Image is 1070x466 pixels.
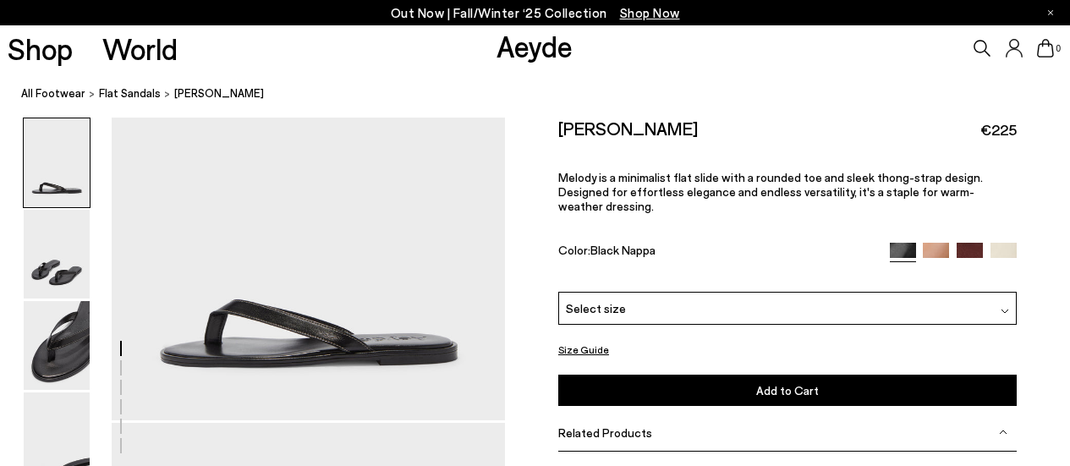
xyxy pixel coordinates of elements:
span: flat sandals [99,86,161,100]
nav: breadcrumb [21,71,1070,118]
span: Related Products [558,425,652,440]
div: Color: [558,243,875,262]
img: svg%3E [999,428,1007,436]
span: Select size [566,299,626,317]
span: Black Nappa [590,243,656,257]
a: All Footwear [21,85,85,102]
p: Out Now | Fall/Winter ‘25 Collection [391,3,680,24]
a: Aeyde [497,28,573,63]
img: Melody Leather Thong Sandal - Image 1 [24,118,90,207]
img: Melody Leather Thong Sandal - Image 3 [24,301,90,390]
a: flat sandals [99,85,161,102]
span: 0 [1054,44,1062,53]
button: Size Guide [558,339,609,360]
h2: [PERSON_NAME] [558,118,698,139]
button: Add to Cart [558,376,1017,407]
span: Navigate to /collections/new-in [620,5,680,20]
span: €225 [980,119,1017,140]
a: Shop [8,34,73,63]
img: Melody Leather Thong Sandal - Image 2 [24,210,90,299]
img: svg%3E [1001,307,1009,315]
a: World [102,34,178,63]
a: 0 [1037,39,1054,58]
span: [PERSON_NAME] [174,85,264,102]
span: Melody is a minimalist flat slide with a rounded toe and sleek thong-strap design. Designed for e... [558,170,983,213]
span: Add to Cart [756,384,819,398]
